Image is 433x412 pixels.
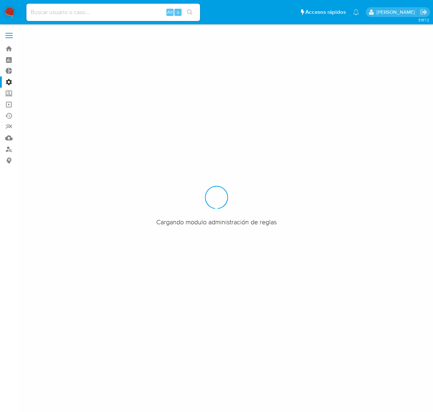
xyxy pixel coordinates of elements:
[420,8,428,16] a: Salir
[167,9,173,16] span: Alt
[156,217,277,226] span: Cargando modulo administración de reglas
[182,7,197,17] button: search-icon
[377,9,417,16] p: santiago.sgreco@mercadolibre.com
[353,9,359,15] a: Notificaciones
[305,8,346,16] span: Accesos rápidos
[177,9,179,16] span: s
[26,8,200,17] input: Buscar usuario o caso...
